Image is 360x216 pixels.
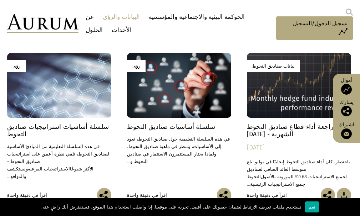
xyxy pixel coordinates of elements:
[7,53,111,188] a: رؤى سلسلة أساسيات استراتيجيات صناديق التحوط في هذه السلسلة التعليمية من المبادئ الأساسية لصناديق ...
[112,26,132,34] font: الأحداث
[7,193,47,198] font: اقرأ في دقيقة واحدة
[7,166,93,179] font: الأكثر شيوعًا والدوافع...
[86,26,103,34] font: الحلول
[101,10,142,23] a: البيانات والرؤى
[340,99,354,105] font: يشارك
[7,144,109,172] font: في هذه السلسلة التعليمية من المبادئ الأساسية لصناديق التحوط، نلقي نظرة أعمق على استراتيجيات صنادي...
[132,63,140,69] font: رؤى
[147,10,247,23] a: الحوكمة البيئية والاجتماعية والمؤسسية
[149,13,245,21] font: الحوكمة البيئية والاجتماعية والمؤسسية
[341,77,353,83] font: أموال
[110,23,133,37] a: الأحداث
[336,77,356,95] a: أموال
[247,174,347,187] font: لجميع الاستراتيجيات 0.68%. جميع الاستراتيجيات الرئيسية...
[341,84,352,95] img: الوصول إلى الأموال
[28,166,70,172] font: الاستراتيجيات الفرعية
[84,10,96,23] a: عن
[7,14,78,33] img: أوروم
[247,159,350,179] font: باختصار، كان أداء صناديق التحوط إيجابيًا في يوليو. بلغ متوسط ​​العائد الصافي لصناديق التحوط
[247,123,338,138] font: مراجعة أداء قطاع صناديق التحوط الشهرية - [DATE]
[341,106,352,116] img: شارك هذه التدوينة
[261,174,294,179] font: الموزونة بالأصول
[84,23,105,37] a: الحلول
[127,193,167,198] font: اقرأ في دقيقة واحدة
[293,20,348,27] font: تسجيل الدخول/التسجيل
[339,122,354,128] font: اشتراك
[127,136,230,164] font: في هذه السلسلة التعليمية حول صناديق التحوط، نعود إلى الأساسيات، وننظر في ماهية صناديق التحوط، ولم...
[7,123,109,138] font: سلسلة أساسيات استراتيجيات صناديق التحوط
[321,188,335,202] img: شارك هذه التدوينة
[252,63,295,69] font: بيانات صناديق التحوط
[309,204,315,210] font: نعم
[12,63,20,69] font: رؤى
[247,53,351,188] a: بيانات صناديق التحوط مراجعة أداء قطاع صناديق التحوط الشهرية - [DATE] [DATE] باختصار، كان أداء صنا...
[127,53,231,188] a: رؤى سلسلة أساسيات صناديق التحوط في هذه السلسلة التعليمية حول صناديق التحوط، نعود إلى الأساسيات، و...
[346,9,353,16] img: search.svg
[127,123,216,131] font: سلسلة أساسيات صناديق التحوط
[341,128,352,139] img: اشترك في النشرة الإخبارية لدينا
[276,16,353,40] a: تسجيل الدخول/التسجيل
[86,13,94,21] font: عن
[217,188,231,202] img: شارك هذه التدوينة
[247,144,265,151] font: [DATE]
[41,204,301,210] font: نستخدم ملفات تعريف الارتباط لضمان حصولك على أفضل تجربة على موقعنا. إذا واصلت استخدام هذا الموقع، ...
[97,188,111,202] img: شارك هذه التدوينة
[103,13,140,21] font: البيانات والرؤى
[247,193,287,198] font: اقرأ في دقيقة واحدة
[336,122,356,139] a: اشتراك
[337,188,351,202] img: تحميل المقال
